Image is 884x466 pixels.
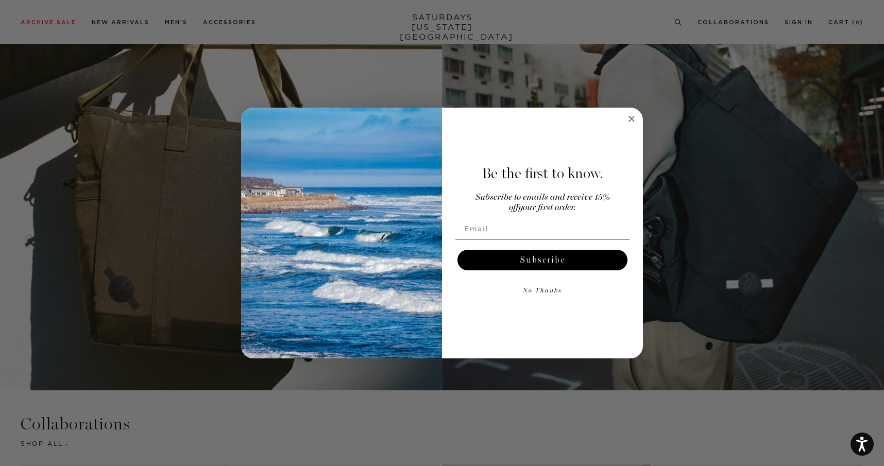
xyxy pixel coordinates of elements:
span: Be the first to know. [482,165,603,182]
img: 125c788d-000d-4f3e-b05a-1b92b2a23ec9.jpeg [241,108,442,359]
span: off [509,203,518,212]
button: Close dialog [625,113,638,125]
button: Subscribe [457,250,627,270]
input: Email [455,218,630,239]
span: Subscribe to emails and receive 15% [475,193,610,202]
span: your first order. [518,203,576,212]
button: No Thanks [455,281,630,301]
img: underline [455,239,630,239]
